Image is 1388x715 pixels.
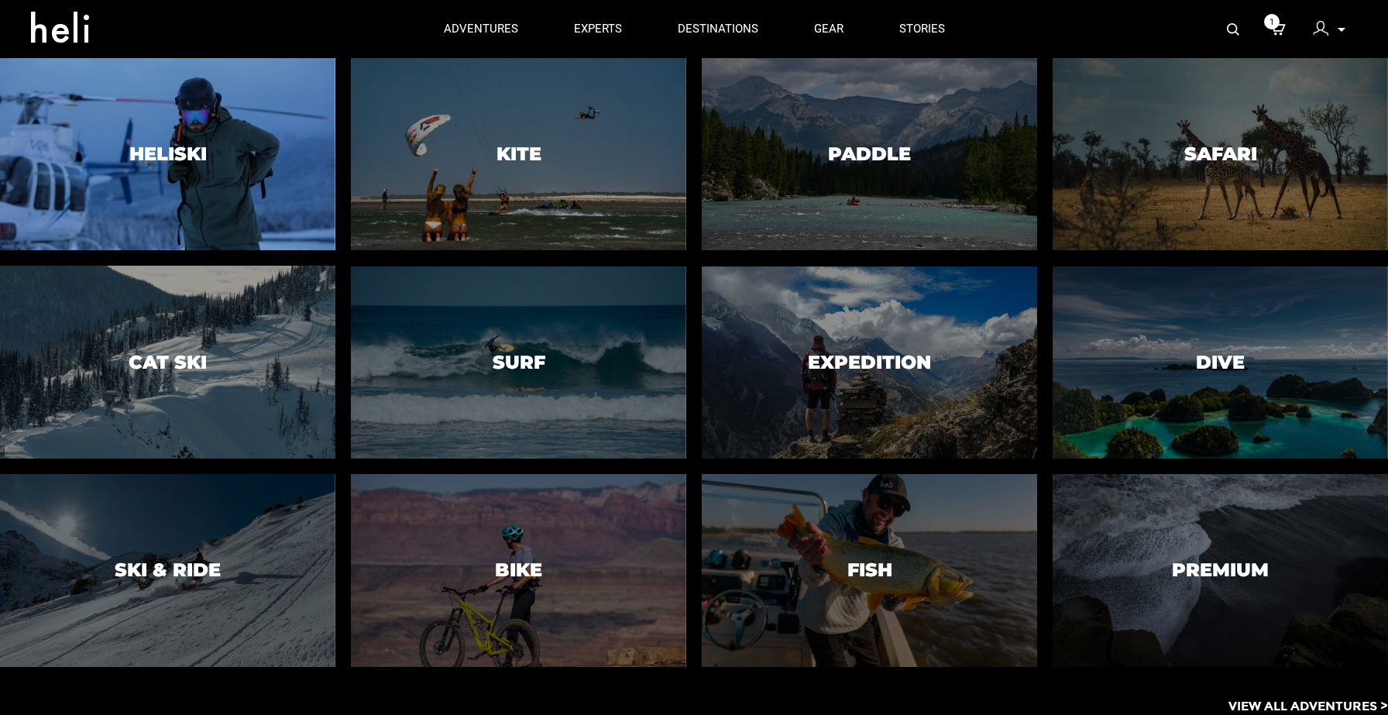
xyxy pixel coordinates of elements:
[847,560,892,580] h3: Fish
[1313,21,1328,36] img: signin-icon-3x.png
[574,21,622,37] p: experts
[808,352,931,372] h3: Expedition
[828,144,911,164] h3: Paddle
[1196,352,1245,372] h3: Dive
[129,144,207,164] h3: Heliski
[1264,14,1280,29] span: 1
[1184,144,1257,164] h3: Safari
[129,352,207,372] h3: Cat Ski
[1228,697,1388,715] p: View All Adventures >
[444,21,518,37] p: adventures
[678,21,758,37] p: destinations
[496,144,541,164] h3: Kite
[495,560,542,580] h3: Bike
[1172,560,1269,580] h3: Premium
[493,352,545,372] h3: Surf
[1053,474,1388,666] a: PremiumPremium image
[115,560,221,580] h3: Ski & Ride
[1227,23,1239,36] img: search-bar-icon.svg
